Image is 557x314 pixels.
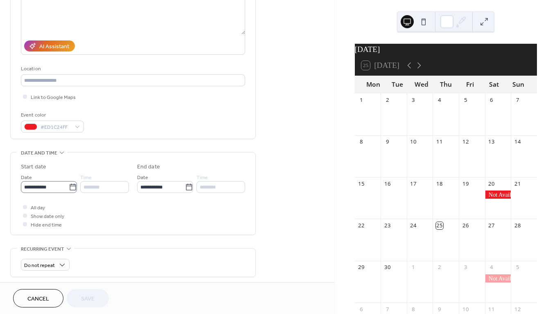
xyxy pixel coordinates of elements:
div: 4 [436,96,443,103]
button: Cancel [13,289,63,307]
div: 25 [436,222,443,229]
span: All day [31,204,45,212]
span: Link to Google Maps [31,93,76,102]
button: AI Assistant [24,40,75,52]
span: Time [80,173,92,182]
div: 22 [358,222,365,229]
div: 12 [462,138,469,146]
div: 24 [410,222,417,229]
div: 4 [488,264,495,271]
div: Mon [361,76,386,93]
div: Not Available [485,191,511,199]
div: 29 [358,264,365,271]
div: 23 [383,222,391,229]
div: 17 [410,180,417,187]
div: AI Assistant [39,43,69,51]
div: 18 [436,180,443,187]
div: 26 [462,222,469,229]
div: Tue [386,76,410,93]
div: 6 [358,305,365,313]
div: 1 [410,264,417,271]
div: 2 [383,96,391,103]
span: Cancel [27,295,49,303]
div: 30 [383,264,391,271]
div: 13 [488,138,495,146]
span: Date and time [21,149,57,157]
span: Recurring event [21,245,64,253]
div: Not Available [485,274,511,283]
div: Fri [458,76,482,93]
div: 10 [462,305,469,313]
div: 10 [410,138,417,146]
div: 11 [488,305,495,313]
span: Date [21,173,32,182]
span: Hide end time [31,221,62,229]
div: 3 [410,96,417,103]
div: 3 [462,264,469,271]
div: 7 [514,96,521,103]
span: #ED1C24FF [41,123,71,132]
span: Date [137,173,148,182]
div: 1 [358,96,365,103]
div: 8 [358,138,365,146]
div: 16 [383,180,391,187]
div: 19 [462,180,469,187]
span: Show date only [31,212,64,221]
div: 5 [462,96,469,103]
div: Thu [434,76,458,93]
div: 12 [514,305,521,313]
div: Event color [21,111,82,119]
span: Time [196,173,208,182]
span: Do not repeat [24,261,55,270]
div: 11 [436,138,443,146]
div: 28 [514,222,521,229]
div: 14 [514,138,521,146]
div: 20 [488,180,495,187]
div: 21 [514,180,521,187]
div: Location [21,65,244,73]
div: 9 [383,138,391,146]
div: 2 [436,264,443,271]
div: 27 [488,222,495,229]
div: 6 [488,96,495,103]
div: Wed [410,76,434,93]
div: Sun [506,76,530,93]
div: Start date [21,163,46,171]
div: 15 [358,180,365,187]
div: 7 [383,305,391,313]
div: 9 [436,305,443,313]
div: 5 [514,264,521,271]
div: [DATE] [355,44,537,56]
div: Sat [482,76,506,93]
div: 8 [410,305,417,313]
div: End date [137,163,160,171]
